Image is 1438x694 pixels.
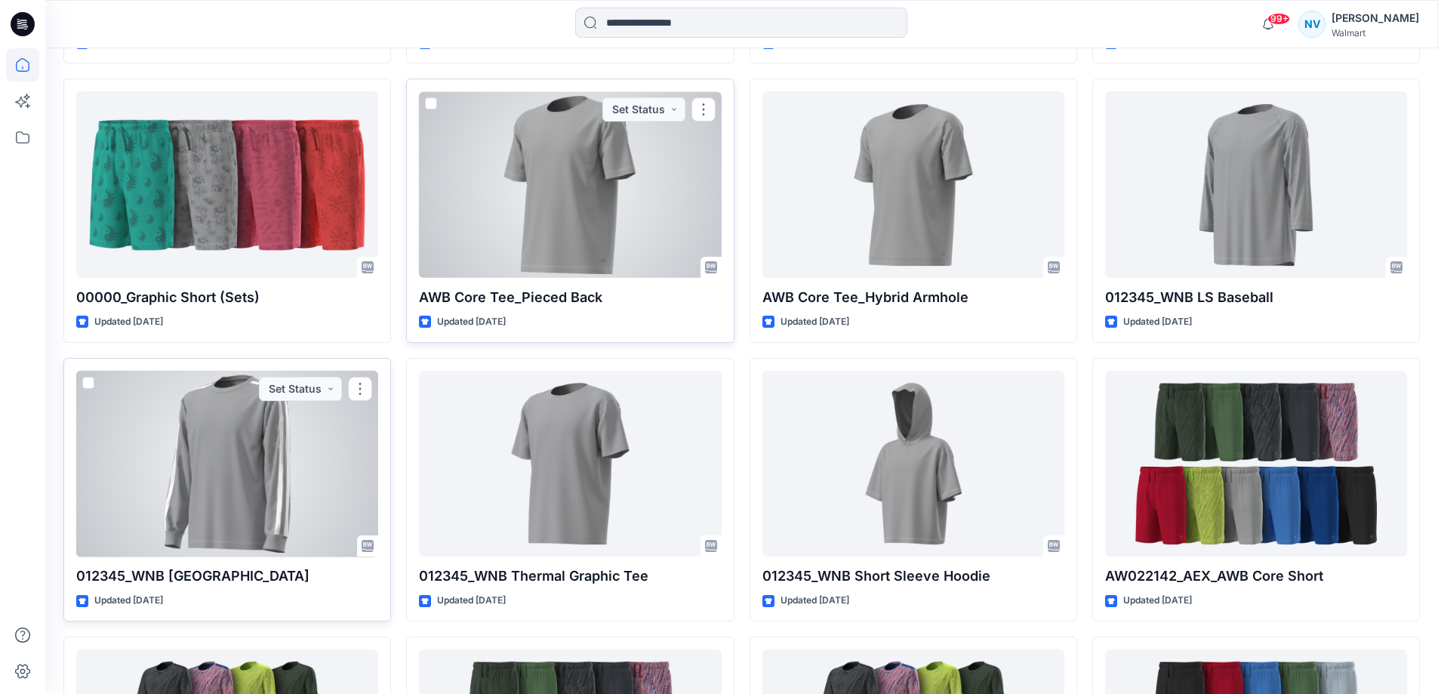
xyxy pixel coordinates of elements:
[1105,566,1407,587] p: AW022142_AEX_AWB Core Short
[76,91,378,278] a: 00000_Graphic Short (Sets)
[781,593,849,609] p: Updated [DATE]
[76,287,378,308] p: 00000_Graphic Short (Sets)
[762,287,1064,308] p: AWB Core Tee_Hybrid Armhole
[76,371,378,557] a: 012345_WNB LS Jersey
[762,371,1064,557] a: 012345_WNB Short Sleeve Hoodie
[762,566,1064,587] p: 012345_WNB Short Sleeve Hoodie
[781,314,849,330] p: Updated [DATE]
[1332,27,1419,39] div: Walmart
[419,91,721,278] a: AWB Core Tee_Pieced Back
[437,593,506,609] p: Updated [DATE]
[1105,91,1407,278] a: 012345_WNB LS Baseball
[1332,9,1419,27] div: [PERSON_NAME]
[1123,314,1192,330] p: Updated [DATE]
[1267,13,1290,25] span: 99+
[419,287,721,308] p: AWB Core Tee_Pieced Back
[76,566,378,587] p: 012345_WNB [GEOGRAPHIC_DATA]
[419,371,721,557] a: 012345_WNB Thermal Graphic Tee
[762,91,1064,278] a: AWB Core Tee_Hybrid Armhole
[1298,11,1326,38] div: NV
[1105,287,1407,308] p: 012345_WNB LS Baseball
[94,593,163,609] p: Updated [DATE]
[419,566,721,587] p: 012345_WNB Thermal Graphic Tee
[94,314,163,330] p: Updated [DATE]
[1105,371,1407,557] a: AW022142_AEX_AWB Core Short
[437,314,506,330] p: Updated [DATE]
[1123,593,1192,609] p: Updated [DATE]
